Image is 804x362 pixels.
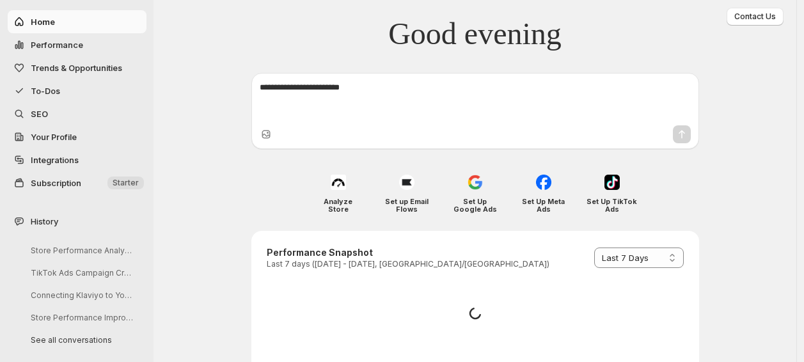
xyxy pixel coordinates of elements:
[20,263,142,283] button: TikTok Ads Campaign Creation Guide
[468,175,483,190] img: Set Up Google Ads icon
[20,240,142,260] button: Store Performance Analysis and Suggestions
[734,12,776,22] span: Contact Us
[604,175,620,190] img: Set Up TikTok Ads icon
[31,132,77,142] span: Your Profile
[8,33,146,56] button: Performance
[31,109,48,119] span: SEO
[267,246,549,259] h3: Performance Snapshot
[8,102,146,125] a: SEO
[267,259,549,269] p: Last 7 days ([DATE] - [DATE], [GEOGRAPHIC_DATA]/[GEOGRAPHIC_DATA])
[450,198,500,213] h4: Set Up Google Ads
[20,308,142,327] button: Store Performance Improvement Analysis
[113,178,139,188] span: Starter
[260,128,272,141] button: Upload image
[727,8,784,26] button: Contact Us
[8,10,146,33] button: Home
[20,285,142,305] button: Connecting Klaviyo to Your Store
[8,56,146,79] button: Trends & Opportunities
[399,175,414,190] img: Set up Email Flows icon
[388,15,562,52] span: Good evening
[381,198,432,213] h4: Set up Email Flows
[331,175,346,190] img: Analyze Store icon
[8,125,146,148] a: Your Profile
[8,79,146,102] button: To-Dos
[587,198,637,213] h4: Set Up TikTok Ads
[536,175,551,190] img: Set Up Meta Ads icon
[31,178,81,188] span: Subscription
[313,198,363,213] h4: Analyze Store
[31,17,55,27] span: Home
[31,86,60,96] span: To-Dos
[8,148,146,171] a: Integrations
[8,171,146,194] button: Subscription
[20,330,142,350] button: See all conversations
[31,215,58,228] span: History
[518,198,569,213] h4: Set Up Meta Ads
[31,40,83,50] span: Performance
[31,63,122,73] span: Trends & Opportunities
[31,155,79,165] span: Integrations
